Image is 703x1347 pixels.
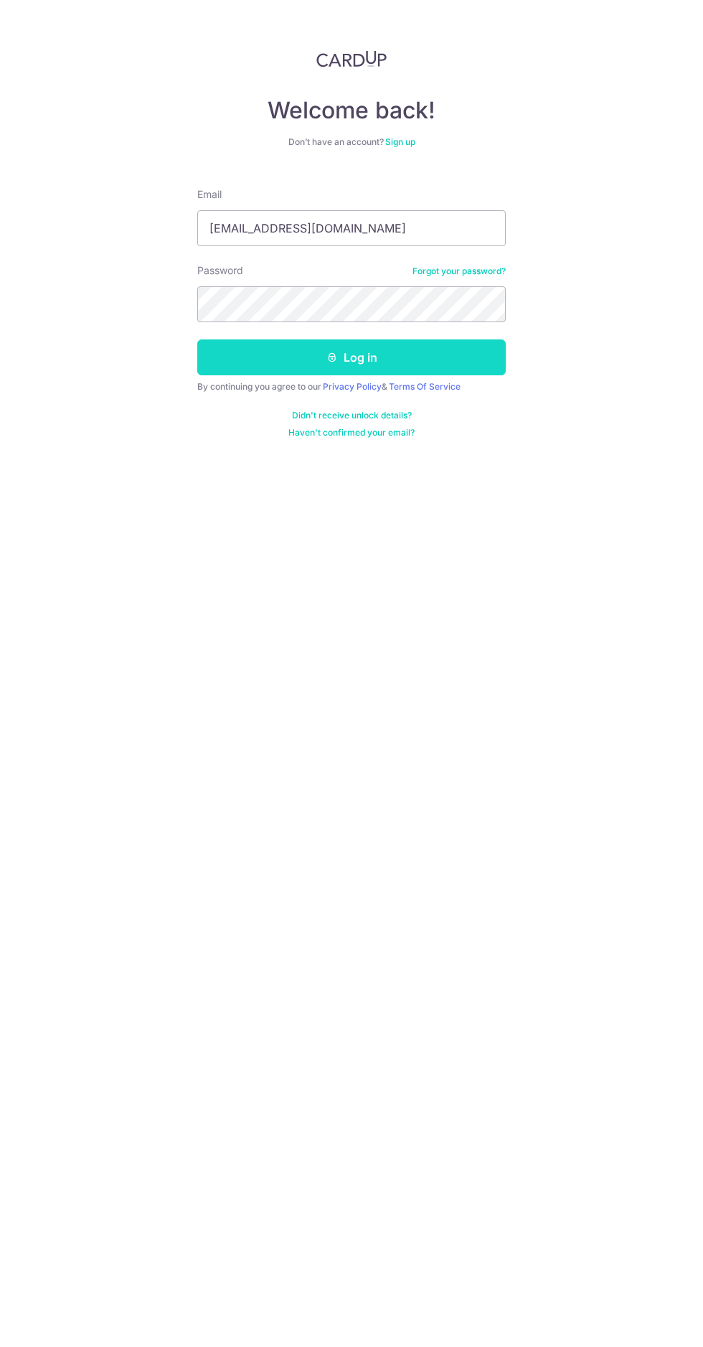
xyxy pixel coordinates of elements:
a: Terms Of Service [389,381,461,392]
h4: Welcome back! [197,96,506,125]
a: Haven't confirmed your email? [288,427,415,438]
label: Email [197,187,222,202]
input: Enter your Email [197,210,506,246]
div: By continuing you agree to our & [197,381,506,393]
a: Didn't receive unlock details? [292,410,412,421]
img: CardUp Logo [316,50,387,67]
label: Password [197,263,243,278]
a: Privacy Policy [323,381,382,392]
button: Log in [197,339,506,375]
a: Forgot your password? [412,266,506,277]
div: Don’t have an account? [197,136,506,148]
a: Sign up [385,136,415,147]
